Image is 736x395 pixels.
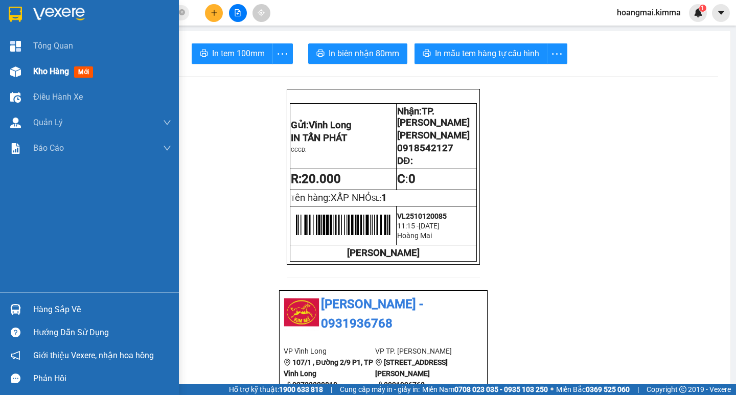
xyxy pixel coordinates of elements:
[712,4,730,22] button: caret-down
[229,384,323,395] span: Hỗ trợ kỹ thuật:
[291,194,372,202] span: T
[11,351,20,360] span: notification
[291,132,347,144] span: IN TẤN PHÁT
[397,106,470,128] span: Nhận:
[10,41,21,52] img: dashboard-icon
[33,302,171,317] div: Hàng sắp về
[74,66,93,78] span: mới
[273,48,292,60] span: more
[33,39,73,52] span: Tổng Quan
[33,90,83,103] span: Điều hành xe
[397,222,419,230] span: 11:15 -
[284,359,291,366] span: environment
[397,172,405,186] strong: C
[229,4,247,22] button: file-add
[10,118,21,128] img: warehouse-icon
[375,359,382,366] span: environment
[10,92,21,103] img: warehouse-icon
[10,66,21,77] img: warehouse-icon
[415,43,547,64] button: printerIn mẫu tem hàng tự cấu hình
[33,142,64,154] span: Báo cáo
[547,43,567,64] button: more
[397,155,412,167] span: DĐ:
[284,381,291,388] span: phone
[331,384,332,395] span: |
[279,385,323,393] strong: 1900 633 818
[11,374,20,383] span: message
[284,358,373,378] b: 107/1 , Đường 2/9 P1, TP Vĩnh Long
[397,143,453,154] span: 0918542127
[272,43,293,64] button: more
[284,345,375,357] li: VP Vĩnh Long
[329,47,399,60] span: In biên nhận 80mm
[679,386,686,393] span: copyright
[423,49,431,59] span: printer
[422,384,548,395] span: Miền Nam
[372,194,381,202] span: SL:
[258,9,265,16] span: aim
[384,381,425,389] b: 0931936768
[435,47,539,60] span: In mẫu tem hàng tự cấu hình
[397,106,470,128] span: TP. [PERSON_NAME]
[163,119,171,127] span: down
[408,172,416,186] span: 0
[347,247,420,259] strong: [PERSON_NAME]
[419,222,440,230] span: [DATE]
[33,116,63,129] span: Quản Lý
[163,144,171,152] span: down
[717,8,726,17] span: caret-down
[375,381,382,388] span: phone
[10,143,21,154] img: solution-icon
[397,212,447,220] span: VL2510120085
[33,325,171,340] div: Hướng dẫn sử dụng
[11,328,20,337] span: question-circle
[375,345,467,357] li: VP TP. [PERSON_NAME]
[340,384,420,395] span: Cung cấp máy in - giấy in:
[179,8,185,18] span: close-circle
[381,192,387,203] span: 1
[9,7,22,22] img: logo-vxr
[252,4,270,22] button: aim
[10,304,21,315] img: warehouse-icon
[701,5,704,12] span: 1
[375,358,448,378] b: [STREET_ADDRESS][PERSON_NAME]
[211,9,218,16] span: plus
[212,47,265,60] span: In tem 100mm
[547,48,567,60] span: more
[291,147,307,153] span: CCCD:
[234,9,241,16] span: file-add
[291,172,341,186] strong: R:
[556,384,630,395] span: Miền Bắc
[331,192,372,203] span: XẤP NHỎ
[284,295,319,331] img: logo.jpg
[33,349,154,362] span: Giới thiệu Vexere, nhận hoa hồng
[309,120,352,131] span: Vĩnh Long
[284,295,483,333] li: [PERSON_NAME] - 0931936768
[699,5,706,12] sup: 1
[205,4,223,22] button: plus
[609,6,689,19] span: hoangmai.kimma
[397,231,432,240] span: Hoàng Mai
[179,9,185,15] span: close-circle
[291,120,352,131] span: Gửi:
[192,43,273,64] button: printerIn tem 100mm
[302,172,341,186] span: 20.000
[292,381,337,389] b: 02703828818
[200,49,208,59] span: printer
[295,192,372,203] span: ên hàng:
[316,49,325,59] span: printer
[33,371,171,386] div: Phản hồi
[33,66,69,76] span: Kho hàng
[397,130,470,141] span: [PERSON_NAME]
[550,387,554,391] span: ⚪️
[694,8,703,17] img: icon-new-feature
[586,385,630,393] strong: 0369 525 060
[637,384,639,395] span: |
[454,385,548,393] strong: 0708 023 035 - 0935 103 250
[397,172,416,186] span: :
[308,43,407,64] button: printerIn biên nhận 80mm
